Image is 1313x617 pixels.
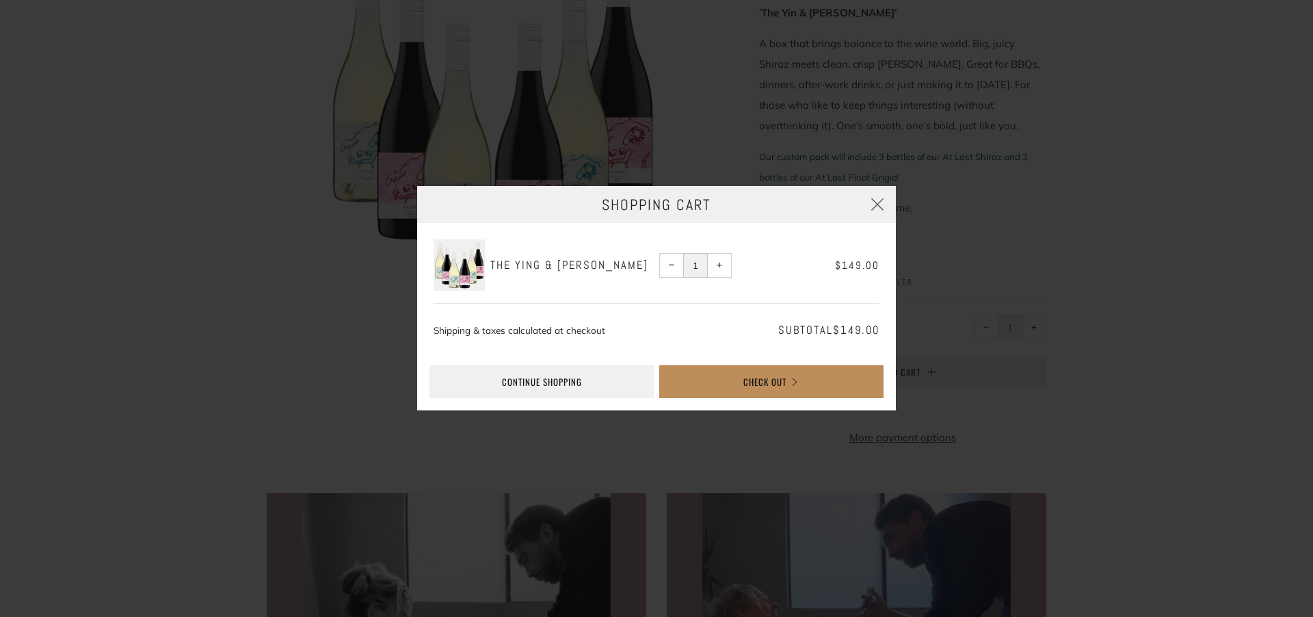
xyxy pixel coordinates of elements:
[659,365,884,398] button: Check Out
[683,253,708,278] input: quantity
[434,239,485,291] img: The Ying & Yang
[434,320,729,341] p: Shipping & taxes calculated at checkout
[429,365,654,398] a: Continue shopping
[859,186,896,223] button: Close (Esc)
[717,262,723,268] span: +
[734,320,879,341] p: Subtotal
[490,255,654,276] a: The Ying & [PERSON_NAME]
[417,186,896,223] h3: Shopping Cart
[669,262,675,268] span: −
[835,259,879,272] span: $149.00
[833,323,879,337] span: $149.00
